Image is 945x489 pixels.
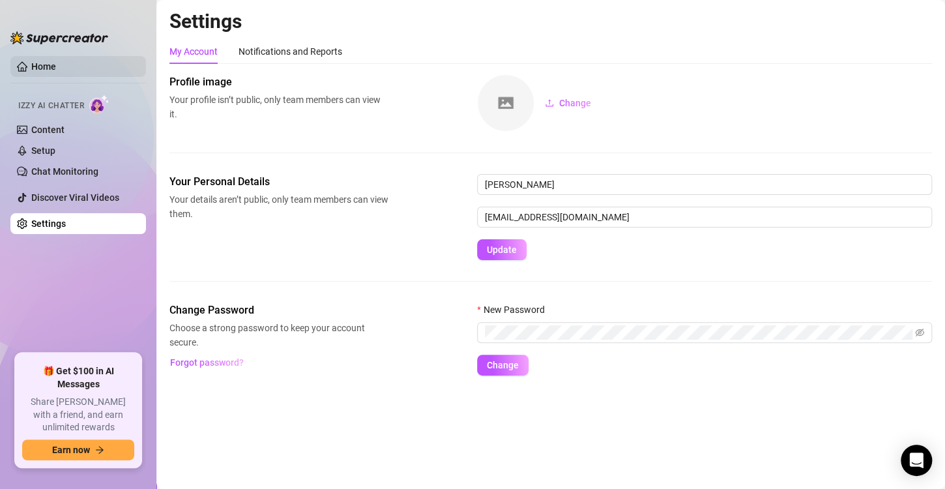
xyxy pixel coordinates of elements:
[478,75,534,131] img: square-placeholder.png
[18,100,84,112] span: Izzy AI Chatter
[169,74,388,90] span: Profile image
[487,244,517,255] span: Update
[31,125,65,135] a: Content
[169,93,388,121] span: Your profile isn’t public, only team members can view it.
[31,61,56,72] a: Home
[485,325,912,340] input: New Password
[169,321,388,349] span: Choose a strong password to keep your account secure.
[169,9,932,34] h2: Settings
[477,355,529,376] button: Change
[239,44,342,59] div: Notifications and Reports
[915,328,924,337] span: eye-invisible
[477,207,932,228] input: Enter new email
[169,192,388,221] span: Your details aren’t public, only team members can view them.
[22,396,134,434] span: Share [PERSON_NAME] with a friend, and earn unlimited rewards
[22,439,134,460] button: Earn nowarrow-right
[170,357,244,368] span: Forgot password?
[95,445,104,454] span: arrow-right
[534,93,602,113] button: Change
[477,174,932,195] input: Enter name
[487,360,519,370] span: Change
[89,95,109,113] img: AI Chatter
[477,239,527,260] button: Update
[477,303,553,317] label: New Password
[169,352,244,373] button: Forgot password?
[31,166,98,177] a: Chat Monitoring
[169,174,388,190] span: Your Personal Details
[901,445,932,476] div: Open Intercom Messenger
[31,218,66,229] a: Settings
[169,303,388,318] span: Change Password
[31,145,55,156] a: Setup
[169,44,218,59] div: My Account
[545,98,554,108] span: upload
[559,98,591,108] span: Change
[22,365,134,391] span: 🎁 Get $100 in AI Messages
[52,445,90,455] span: Earn now
[31,192,119,203] a: Discover Viral Videos
[10,31,108,44] img: logo-BBDzfeDw.svg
